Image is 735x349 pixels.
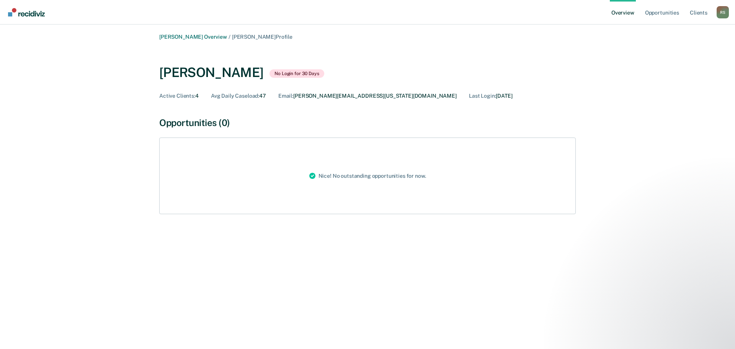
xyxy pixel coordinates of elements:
span: Last Login : [469,93,496,99]
div: Nice! No outstanding opportunities for now. [303,138,432,214]
div: Opportunities (0) [159,117,576,128]
span: Active Clients : [159,93,195,99]
span: No Login for 30 Days [269,69,324,78]
span: / [227,34,232,40]
img: Recidiviz [8,8,45,16]
div: 47 [211,93,266,99]
span: [PERSON_NAME] Profile [232,34,292,40]
button: Profile dropdown button [717,6,729,18]
div: [PERSON_NAME][EMAIL_ADDRESS][US_STATE][DOMAIN_NAME] [278,93,457,99]
a: [PERSON_NAME] Overview [159,34,227,40]
div: [PERSON_NAME] [159,65,263,80]
div: 4 [159,93,199,99]
div: [DATE] [469,93,513,99]
div: R S [717,6,729,18]
span: Avg Daily Caseload : [211,93,259,99]
span: Email : [278,93,293,99]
